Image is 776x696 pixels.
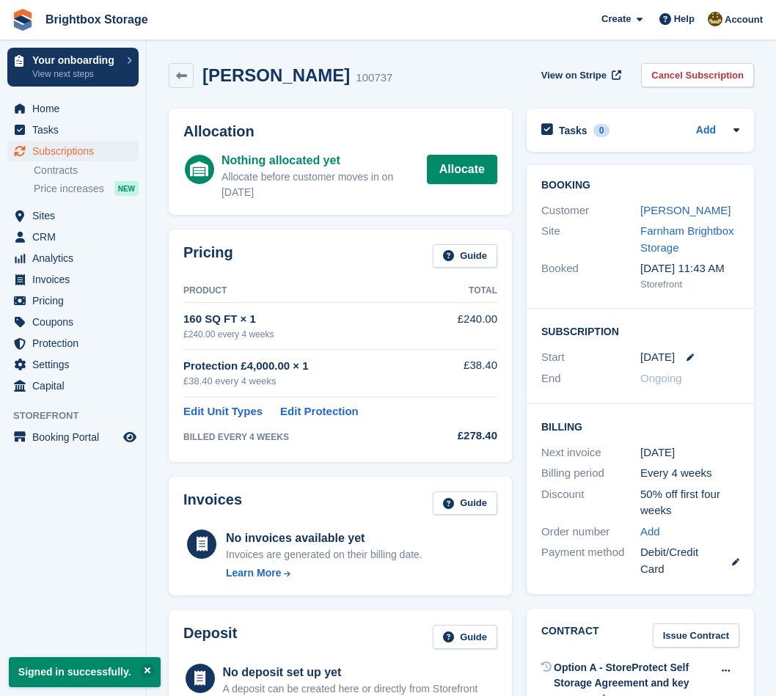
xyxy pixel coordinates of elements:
span: Help [674,12,695,26]
a: View on Stripe [535,63,624,87]
a: Guide [433,625,497,649]
h2: Subscription [541,323,739,338]
a: menu [7,120,139,140]
div: Customer [541,202,640,219]
h2: Billing [541,419,739,433]
h2: Allocation [183,123,497,140]
div: Invoices are generated on their billing date. [226,547,422,563]
div: [DATE] [640,444,739,461]
span: Home [32,98,120,119]
div: Next invoice [541,444,640,461]
time: 2025-08-23 23:00:00 UTC [640,349,675,366]
div: End [541,370,640,387]
td: £240.00 [439,303,497,349]
span: Sites [32,205,120,226]
th: Product [183,279,439,303]
h2: Booking [541,180,739,191]
a: menu [7,354,139,375]
span: Ongoing [640,372,682,384]
a: menu [7,333,139,354]
div: Nothing allocated yet [222,152,427,169]
a: Add [696,122,716,139]
div: Discount [541,486,640,519]
div: 0 [593,124,610,137]
a: Farnham Brightbox Storage [640,224,734,254]
div: Payment method [541,544,640,577]
a: menu [7,290,139,311]
span: Settings [32,354,120,375]
div: Start [541,349,640,366]
a: Brightbox Storage [40,7,154,32]
h2: Invoices [183,491,242,516]
td: £38.40 [439,349,497,397]
div: Protection £4,000.00 × 1 [183,358,439,375]
a: Edit Unit Types [183,403,263,420]
div: Booked [541,260,640,291]
a: menu [7,141,139,161]
span: Price increases [34,182,104,196]
div: Learn More [226,565,281,581]
div: No invoices available yet [226,530,422,547]
a: Allocate [427,155,497,184]
h2: Tasks [559,124,588,137]
a: Add [640,524,660,541]
a: Guide [433,491,497,516]
div: Debit/Credit Card [640,544,739,577]
span: Account [725,12,763,27]
div: Site [541,223,640,256]
span: Analytics [32,248,120,268]
a: Edit Protection [280,403,359,420]
h2: Contract [541,623,599,648]
span: Create [601,12,631,26]
span: Subscriptions [32,141,120,161]
p: View next steps [32,67,120,81]
a: menu [7,312,139,332]
p: Signed in successfully. [9,657,161,687]
div: NEW [114,181,139,196]
span: Capital [32,376,120,396]
a: Cancel Subscription [641,63,754,87]
span: Tasks [32,120,120,140]
div: 50% off first four weeks [640,486,739,519]
div: BILLED EVERY 4 WEEKS [183,431,439,444]
h2: Pricing [183,244,233,268]
a: Issue Contract [653,623,739,648]
div: [DATE] 11:43 AM [640,260,739,277]
div: No deposit set up yet [222,664,497,681]
a: menu [7,205,139,226]
a: [PERSON_NAME] [640,204,731,216]
div: £278.40 [439,428,497,444]
span: Booking Portal [32,427,120,447]
span: Protection [32,333,120,354]
a: menu [7,98,139,119]
a: Contracts [34,164,139,177]
span: Coupons [32,312,120,332]
a: menu [7,269,139,290]
img: stora-icon-8386f47178a22dfd0bd8f6a31ec36ba5ce8667c1dd55bd0f319d3a0aa187defe.svg [12,9,34,31]
img: Viki [708,12,722,26]
a: menu [7,376,139,396]
div: Every 4 weeks [640,465,739,482]
span: CRM [32,227,120,247]
h2: Deposit [183,625,237,649]
p: Your onboarding [32,55,120,65]
div: Storefront [640,277,739,292]
h2: [PERSON_NAME] [202,65,350,85]
a: Your onboarding View next steps [7,48,139,87]
div: Order number [541,524,640,541]
a: menu [7,248,139,268]
a: menu [7,427,139,447]
a: Preview store [121,428,139,446]
span: View on Stripe [541,68,607,83]
div: £38.40 every 4 weeks [183,374,439,389]
div: Allocate before customer moves in on [DATE] [222,169,427,200]
div: 160 SQ FT × 1 [183,311,439,328]
div: Billing period [541,465,640,482]
a: Price increases NEW [34,180,139,197]
span: Pricing [32,290,120,311]
span: Storefront [13,409,146,423]
a: Learn More [226,565,422,581]
a: menu [7,227,139,247]
span: Invoices [32,269,120,290]
div: 100737 [356,70,392,87]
